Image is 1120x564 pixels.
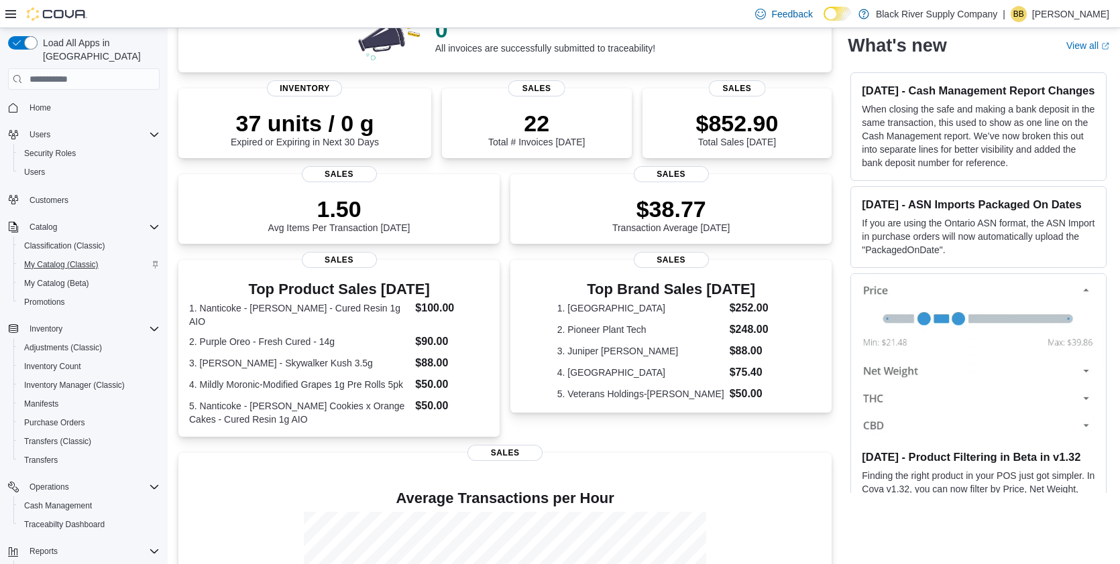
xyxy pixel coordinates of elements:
dt: 1. Nanticoke - [PERSON_NAME] - Cured Resin 1g AIO [189,301,410,328]
a: Manifests [19,396,64,412]
span: Users [24,127,160,143]
button: Traceabilty Dashboard [13,515,165,534]
a: Adjustments (Classic) [19,340,107,356]
dd: $50.00 [415,376,489,393]
span: Security Roles [19,145,160,161]
span: Transfers (Classic) [19,433,160,449]
svg: External link [1101,42,1109,50]
span: Sales [302,166,377,182]
a: Feedback [750,1,818,27]
span: Inventory [24,321,160,337]
button: Transfers [13,451,165,470]
span: Promotions [24,297,65,307]
dt: 2. Pioneer Plant Tech [557,323,724,336]
span: My Catalog (Beta) [24,278,89,289]
span: Users [24,167,45,178]
button: Adjustments (Classic) [13,338,165,357]
p: 37 units / 0 g [231,110,379,137]
span: Inventory Count [19,358,160,374]
span: Reports [24,543,160,559]
dd: $252.00 [730,300,785,316]
div: Avg Items Per Transaction [DATE] [268,196,410,233]
dd: $50.00 [415,398,489,414]
p: Finding the right product in your POS just got simpler. In Cova v1.32, you can now filter by Pric... [862,469,1095,549]
dt: 4. Mildly Moronic-Modified Grapes 1g Pre Rolls 5pk [189,378,410,391]
img: Cova [27,7,87,21]
span: Sales [467,445,543,461]
span: Transfers (Classic) [24,436,91,447]
span: Customers [24,191,160,208]
span: Promotions [19,294,160,310]
p: Black River Supply Company [876,6,997,22]
dt: 2. Purple Oreo - Fresh Cured - 14g [189,335,410,348]
span: Users [30,129,50,140]
dd: $248.00 [730,322,785,338]
a: View allExternal link [1066,40,1109,51]
span: Inventory Manager (Classic) [19,377,160,393]
button: Catalog [24,219,62,235]
span: Inventory [30,324,62,334]
span: Transfers [24,455,58,466]
dd: $75.40 [730,364,785,380]
div: Expired or Expiring in Next 30 Days [231,110,379,147]
span: My Catalog (Classic) [24,259,99,270]
span: Sales [634,166,709,182]
button: Inventory [24,321,68,337]
button: Transfers (Classic) [13,432,165,451]
span: BB [1013,6,1024,22]
button: Promotions [13,293,165,311]
span: Manifests [24,399,58,409]
button: Manifests [13,395,165,413]
span: Classification (Classic) [19,238,160,254]
button: Home [3,98,165,117]
a: Users [19,164,50,180]
span: Sales [709,80,766,96]
button: My Catalog (Classic) [13,255,165,274]
button: Users [24,127,56,143]
span: Reports [30,546,58,557]
h3: Top Product Sales [DATE] [189,281,489,297]
p: $38.77 [612,196,730,222]
span: Inventory Count [24,361,81,372]
div: Transaction Average [DATE] [612,196,730,233]
dt: 5. Veterans Holdings-[PERSON_NAME] [557,387,724,401]
img: 0 [355,8,425,62]
button: Cash Management [13,496,165,515]
a: Transfers [19,452,63,468]
button: My Catalog (Beta) [13,274,165,293]
div: Brandon Blount [1011,6,1027,22]
span: My Catalog (Beta) [19,275,160,291]
span: Inventory [267,80,342,96]
dd: $100.00 [415,300,489,316]
span: Inventory Manager (Classic) [24,380,125,391]
span: Manifests [19,396,160,412]
dd: $50.00 [730,386,785,402]
p: $852.90 [695,110,778,137]
h3: Top Brand Sales [DATE] [557,281,785,297]
span: Operations [24,479,160,495]
button: Users [13,163,165,182]
dt: 1. [GEOGRAPHIC_DATA] [557,301,724,315]
a: Purchase Orders [19,415,91,431]
span: Operations [30,482,69,492]
button: Reports [3,542,165,561]
span: My Catalog (Classic) [19,257,160,273]
h3: [DATE] - ASN Imports Packaged On Dates [862,198,1095,211]
a: Inventory Count [19,358,87,374]
button: Reports [24,543,63,559]
p: 22 [488,110,585,137]
a: My Catalog (Beta) [19,275,95,291]
span: Adjustments (Classic) [19,340,160,356]
span: Purchase Orders [24,417,85,428]
span: Cash Management [24,500,92,511]
input: Dark Mode [824,7,852,21]
p: 0 [435,16,655,43]
dd: $90.00 [415,334,489,350]
span: Load All Apps in [GEOGRAPHIC_DATA] [38,36,160,63]
span: Sales [634,252,709,268]
button: Inventory [3,320,165,338]
span: Cash Management [19,498,160,514]
a: Home [24,100,56,116]
dt: 5. Nanticoke - [PERSON_NAME] Cookies x Orange Cakes - Cured Resin 1g AIO [189,399,410,426]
